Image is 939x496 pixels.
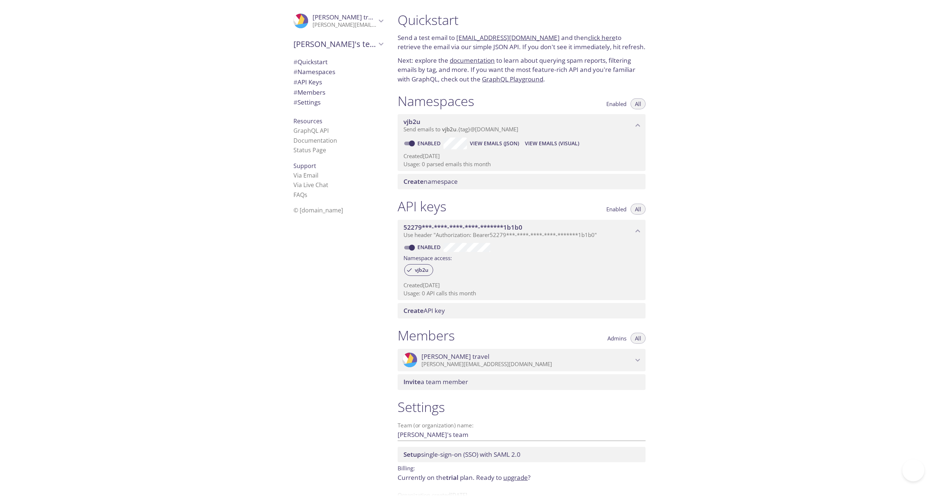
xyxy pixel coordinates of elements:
div: Create namespace [398,174,646,189]
div: Create API Key [398,303,646,318]
span: a team member [403,378,468,386]
span: # [293,58,297,66]
span: Namespaces [293,68,335,76]
div: vjb2u namespace [398,114,646,137]
div: Team Settings [288,97,389,107]
div: Setup SSO [398,447,646,462]
h1: Namespaces [398,93,474,109]
span: [PERSON_NAME] travel [421,353,489,361]
span: vjb2u [442,125,457,133]
span: Send emails to . {tag} @[DOMAIN_NAME] [403,125,518,133]
iframe: Help Scout Beacon - Open [902,459,924,481]
button: All [631,204,646,215]
button: All [631,98,646,109]
p: Created [DATE] [403,281,640,289]
div: Tomas travel [288,9,389,33]
span: Settings [293,98,321,106]
a: FAQ [293,191,307,199]
span: vjb2u [403,117,420,126]
span: [PERSON_NAME] travel [313,13,380,21]
span: API Keys [293,78,322,86]
p: Usage: 0 API calls this month [403,289,640,297]
span: Resources [293,117,322,125]
a: Status Page [293,146,326,154]
span: Create [403,177,424,186]
span: Quickstart [293,58,328,66]
span: [PERSON_NAME]'s team [293,39,376,49]
a: Documentation [293,136,337,145]
a: GraphQL Playground [482,75,543,83]
span: Members [293,88,325,96]
a: [EMAIL_ADDRESS][DOMAIN_NAME] [456,33,560,42]
button: Enabled [602,98,631,109]
a: documentation [450,56,495,65]
span: Support [293,162,316,170]
span: namespace [403,177,458,186]
a: click here [588,33,615,42]
button: Enabled [602,204,631,215]
button: Admins [603,333,631,344]
div: Tomas travel [398,349,646,372]
div: Tomas's team [288,34,389,54]
div: Members [288,87,389,98]
div: Namespaces [288,67,389,77]
span: View Emails (JSON) [470,139,519,148]
label: Namespace access: [403,252,452,263]
span: # [293,98,297,106]
div: Invite a team member [398,374,646,390]
p: Created [DATE] [403,152,640,160]
label: Team (or organization) name: [398,423,474,428]
p: [PERSON_NAME][EMAIL_ADDRESS][DOMAIN_NAME] [421,361,633,368]
span: Create [403,306,424,315]
div: vjb2u [404,264,433,276]
span: # [293,78,297,86]
span: vjb2u [410,267,433,273]
a: Enabled [416,244,443,251]
span: # [293,88,297,96]
p: Next: explore the to learn about querying spam reports, filtering emails by tag, and more. If you... [398,56,646,84]
h1: Settings [398,399,646,415]
p: Usage: 0 parsed emails this month [403,160,640,168]
button: View Emails (Visual) [522,138,582,149]
a: Via Email [293,171,318,179]
p: Currently on the plan. [398,473,646,482]
button: View Emails (JSON) [467,138,522,149]
span: API key [403,306,445,315]
span: # [293,68,297,76]
a: Via Live Chat [293,181,328,189]
span: Setup [403,450,421,459]
a: GraphQL API [293,127,329,135]
span: Invite [403,378,421,386]
p: Billing: [398,462,646,473]
span: View Emails (Visual) [525,139,579,148]
button: All [631,333,646,344]
h1: Quickstart [398,12,646,28]
p: Send a test email to and then to retrieve the email via our simple JSON API. If you don't see it ... [398,33,646,52]
span: © [DOMAIN_NAME] [293,206,343,214]
h1: API keys [398,198,446,215]
span: trial [446,473,458,482]
a: Enabled [416,140,443,147]
span: single-sign-on (SSO) with SAML 2.0 [403,450,520,459]
span: Ready to ? [476,473,530,482]
p: [PERSON_NAME][EMAIL_ADDRESS][DOMAIN_NAME] [313,21,376,29]
div: API Keys [288,77,389,87]
div: Quickstart [288,57,389,67]
a: upgrade [503,473,528,482]
span: s [304,191,307,199]
h1: Members [398,327,455,344]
